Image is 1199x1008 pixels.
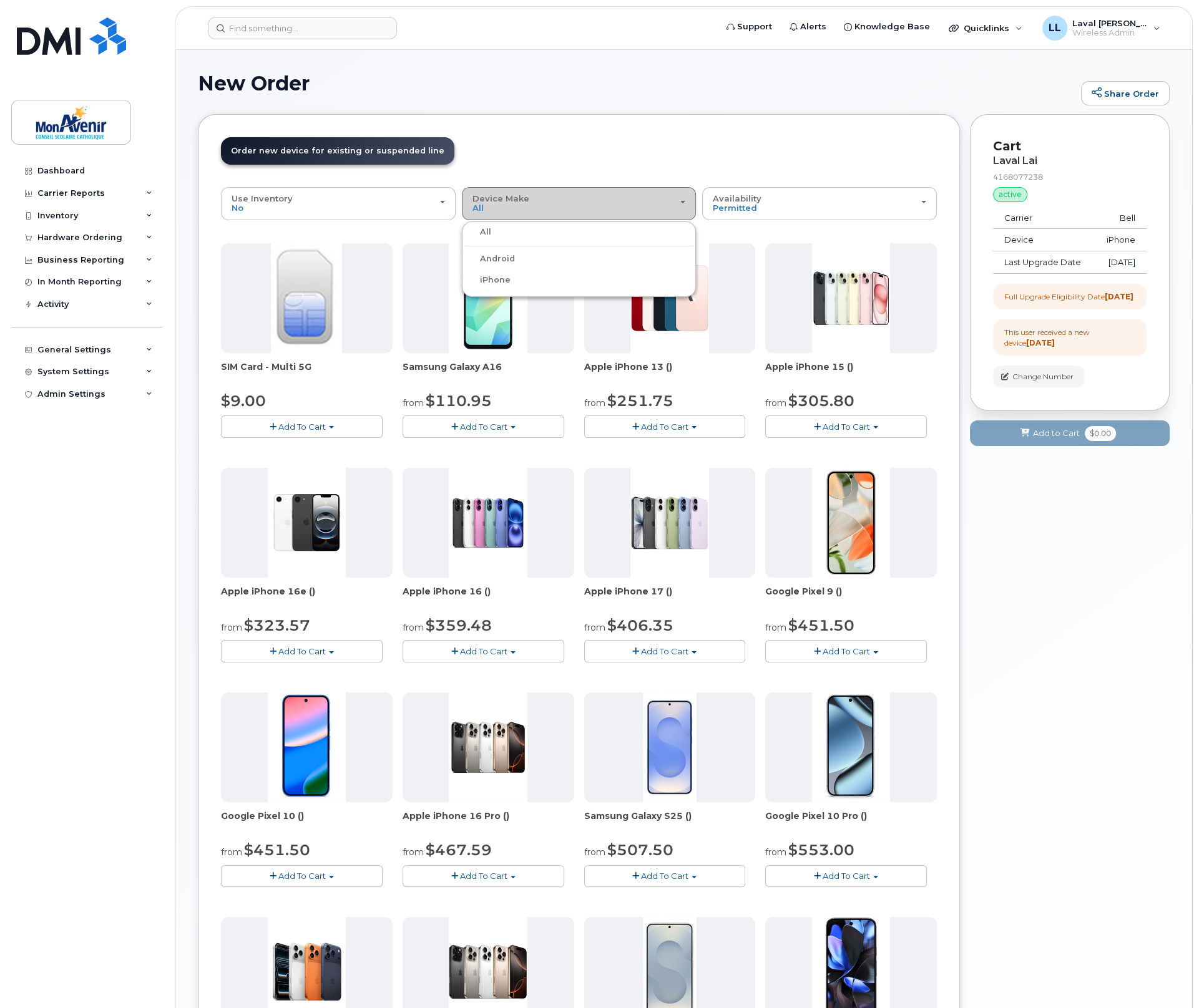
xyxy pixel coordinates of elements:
[232,203,243,213] span: No
[465,273,511,288] label: iPhone
[1094,207,1147,230] td: Bell
[607,392,673,410] span: $251.75
[1004,291,1133,302] div: Full Upgrade Eligibility Date
[993,207,1094,230] td: Carrier
[993,172,1147,182] div: 4168077238
[765,415,927,437] button: Add To Cart
[713,203,757,213] span: Permitted
[221,187,456,220] button: Use Inventory No
[221,622,242,633] small: from
[993,229,1094,251] td: Device
[1081,81,1170,106] a: Share Order
[993,366,1084,387] button: Change Number
[788,841,854,859] span: $553.00
[765,361,937,385] div: Apple iPhone 15 ()
[198,72,1075,94] h1: New Order
[403,810,574,835] div: Apple iPhone 16 Pro ()
[460,646,507,656] span: Add To Cart
[1085,426,1116,441] span: $0.00
[993,251,1094,274] td: Last Upgrade Date
[278,871,326,881] span: Add To Cart
[788,616,854,634] span: $451.50
[993,187,1027,202] div: active
[584,361,756,385] div: Apple iPhone 13 ()
[1012,371,1074,382] span: Change Number
[630,243,709,353] img: phone23677.JPG
[641,646,688,656] span: Add To Cart
[584,865,746,887] button: Add To Cart
[765,846,786,858] small: from
[403,622,424,633] small: from
[765,585,937,610] div: Google Pixel 9 ()
[221,415,383,437] button: Add To Cart
[221,361,393,385] div: SIM Card - Multi 5G
[641,422,688,432] span: Add To Cart
[465,225,491,240] label: All
[221,846,242,858] small: from
[1026,338,1055,347] strong: [DATE]
[584,585,756,610] div: Apple iPhone 17 ()
[993,137,1147,155] p: Cart
[221,865,383,887] button: Add To Cart
[765,865,927,887] button: Add To Cart
[1105,292,1133,301] strong: [DATE]
[584,415,746,437] button: Add To Cart
[584,622,605,633] small: from
[403,865,564,887] button: Add To Cart
[426,841,492,859] span: $467.59
[403,361,574,385] div: Samsung Galaxy A16
[244,616,310,634] span: $323.57
[403,846,424,858] small: from
[1004,327,1135,348] div: This user received a new device
[1033,427,1080,439] span: Add to Cart
[426,616,492,634] span: $359.48
[403,640,564,662] button: Add To Cart
[403,585,574,610] div: Apple iPhone 16 ()
[823,422,870,432] span: Add To Cart
[460,871,507,881] span: Add To Cart
[244,841,310,859] span: $451.50
[232,193,293,203] span: Use Inventory
[812,243,891,353] img: phone23835.JPG
[221,585,393,610] span: Apple iPhone 16e ()
[823,871,870,881] span: Add To Cart
[584,397,605,409] small: from
[1094,229,1147,251] td: iPhone
[765,622,786,633] small: from
[221,810,393,835] div: Google Pixel 10 ()
[765,810,937,835] div: Google Pixel 10 Pro ()
[472,203,484,213] span: All
[607,616,673,634] span: $406.35
[630,468,709,578] img: phone23841.JPG
[278,646,326,656] span: Add To Cart
[823,646,870,656] span: Add To Cart
[765,640,927,662] button: Add To Cart
[643,692,697,802] img: phone23816.JPG
[460,422,507,432] span: Add To Cart
[271,243,342,353] img: 00D627D4-43E9-49B7-A367-2C99342E128C.jpg
[449,468,527,578] img: phone23906.JPG
[403,397,424,409] small: from
[765,397,786,409] small: from
[449,243,527,353] img: phone23946.JPG
[268,692,346,802] img: phone23965.JPG
[403,415,564,437] button: Add To Cart
[970,420,1170,446] button: Add to Cart $0.00
[584,640,746,662] button: Add To Cart
[278,422,326,432] span: Add To Cart
[607,841,673,859] span: $507.50
[584,810,756,835] div: Samsung Galaxy S25 ()
[221,392,266,410] span: $9.00
[221,640,383,662] button: Add To Cart
[231,146,444,155] span: Order new device for existing or suspended line
[702,187,937,220] button: Availability Permitted
[268,468,346,578] img: phone23837.JPG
